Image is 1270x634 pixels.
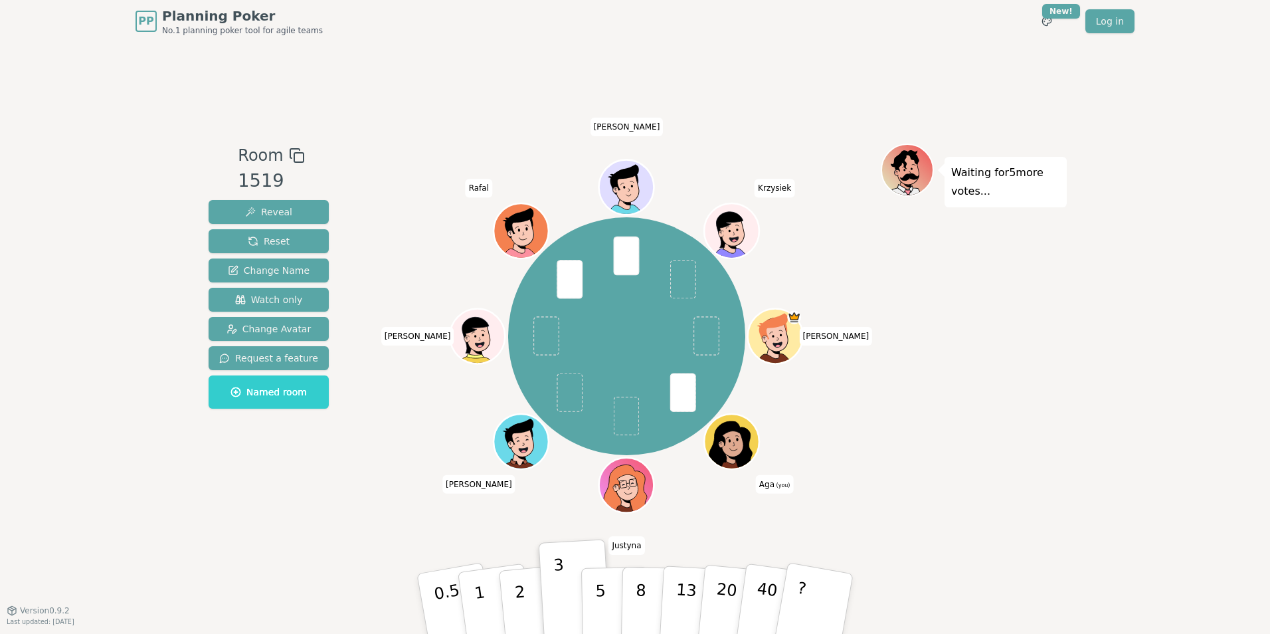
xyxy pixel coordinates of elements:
[238,144,283,167] span: Room
[1035,9,1059,33] button: New!
[228,264,310,277] span: Change Name
[235,293,303,306] span: Watch only
[245,205,292,219] span: Reveal
[209,288,329,312] button: Watch only
[230,385,307,399] span: Named room
[209,229,329,253] button: Reset
[755,179,794,197] span: Click to change your name
[706,415,758,467] button: Click to change your avatar
[209,317,329,341] button: Change Avatar
[209,259,329,282] button: Change Name
[136,7,323,36] a: PPPlanning PokerNo.1 planning poker tool for agile teams
[788,310,802,324] span: Igor is the host
[227,322,312,336] span: Change Avatar
[590,118,664,136] span: Click to change your name
[1085,9,1134,33] a: Log in
[951,163,1060,201] p: Waiting for 5 more votes...
[138,13,153,29] span: PP
[756,475,794,493] span: Click to change your name
[162,7,323,25] span: Planning Poker
[608,536,644,555] span: Click to change your name
[248,235,290,248] span: Reset
[7,605,70,616] button: Version0.9.2
[1042,4,1080,19] div: New!
[7,618,74,625] span: Last updated: [DATE]
[209,200,329,224] button: Reveal
[774,482,790,488] span: (you)
[20,605,70,616] span: Version 0.9.2
[209,375,329,409] button: Named room
[381,327,454,346] span: Click to change your name
[162,25,323,36] span: No.1 planning poker tool for agile teams
[442,475,515,493] span: Click to change your name
[209,346,329,370] button: Request a feature
[219,352,318,365] span: Request a feature
[238,167,304,195] div: 1519
[466,179,492,197] span: Click to change your name
[553,556,568,628] p: 3
[800,327,873,346] span: Click to change your name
